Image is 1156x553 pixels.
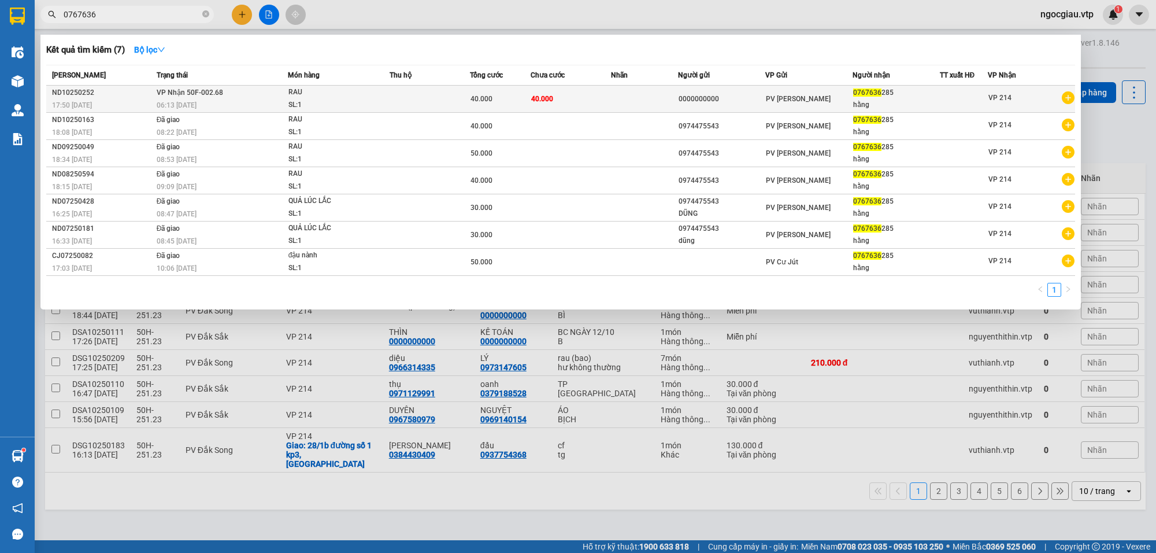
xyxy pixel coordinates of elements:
div: SL: 1 [288,235,375,248]
span: 0767636 [853,197,881,205]
span: 08:47 [DATE] [157,210,197,218]
span: 0767636 [853,89,881,97]
span: VP 214 [988,148,1011,156]
span: Người gửi [678,71,710,79]
span: 06:13 [DATE] [157,101,197,109]
span: 18:15 [DATE] [52,183,92,191]
img: warehouse-icon [12,46,24,58]
div: SL: 1 [288,262,375,275]
span: Đã giao [157,252,180,260]
span: PV [PERSON_NAME] [766,231,831,239]
div: 285 [853,114,939,126]
span: 18:08 [DATE] [52,128,92,137]
span: 40.000 [470,122,492,130]
div: hằng [853,235,939,247]
span: PV [PERSON_NAME] [766,176,831,185]
span: VP 214 [988,121,1011,129]
div: 285 [853,223,939,235]
span: TT xuất HĐ [940,71,975,79]
div: 285 [853,141,939,153]
span: 40.000 [470,95,492,103]
span: down [157,46,165,54]
h3: Kết quả tìm kiếm ( 7 ) [46,44,125,56]
div: ND08250594 [52,168,153,180]
span: Đã giao [157,197,180,205]
div: SL: 1 [288,208,375,220]
span: Chưa cước [531,71,565,79]
div: SL: 1 [288,153,375,166]
img: solution-icon [12,133,24,145]
span: VP 214 [988,175,1011,183]
span: PV [PERSON_NAME] [766,95,831,103]
div: đậu nành [288,249,375,262]
span: plus-circle [1062,227,1075,240]
img: warehouse-icon [12,75,24,87]
div: 0974475543 [679,196,765,208]
span: Trạng thái [157,71,188,79]
span: plus-circle [1062,200,1075,213]
img: logo-vxr [10,8,25,25]
span: plus-circle [1062,146,1075,158]
span: Đã giao [157,170,180,178]
span: VP 214 [988,202,1011,211]
div: ND10250163 [52,114,153,126]
div: hằng [853,153,939,165]
div: hằng [853,126,939,138]
div: SL: 1 [288,99,375,112]
span: [PERSON_NAME] [52,71,106,79]
span: 50.000 [470,149,492,157]
span: PV [PERSON_NAME] [766,122,831,130]
div: RAU [288,168,375,180]
span: plus-circle [1062,255,1075,267]
span: left [1037,286,1044,293]
span: 16:25 [DATE] [52,210,92,218]
button: left [1033,283,1047,297]
div: DŨNG [679,208,765,220]
div: ND09250049 [52,141,153,153]
div: 285 [853,168,939,180]
span: 10:06 [DATE] [157,264,197,272]
span: Nhãn [611,71,628,79]
span: 16:33 [DATE] [52,237,92,245]
div: 285 [853,250,939,262]
span: plus-circle [1062,119,1075,131]
span: 08:22 [DATE] [157,128,197,137]
span: plus-circle [1062,173,1075,186]
span: 0767636 [853,143,881,151]
span: Người nhận [853,71,890,79]
span: right [1065,286,1072,293]
span: VP 214 [988,94,1011,102]
span: close-circle [202,9,209,20]
div: 0974475543 [679,148,765,160]
div: 0974475543 [679,175,765,187]
span: PV [PERSON_NAME] [766,204,831,212]
span: VP 214 [988,230,1011,238]
span: 50.000 [470,258,492,266]
div: SL: 1 [288,126,375,139]
div: CJ07250082 [52,250,153,262]
span: 0767636 [853,252,881,260]
div: hằng [853,99,939,111]
li: Previous Page [1033,283,1047,297]
span: 09:09 [DATE] [157,183,197,191]
button: right [1061,283,1075,297]
span: 0767636 [853,116,881,124]
div: RAU [288,86,375,99]
span: Món hàng [288,71,320,79]
span: 0767636 [853,170,881,178]
span: message [12,529,23,540]
div: ND07250181 [52,223,153,235]
span: plus-circle [1062,91,1075,104]
span: VP 214 [988,257,1011,265]
div: hằng [853,262,939,274]
span: 08:45 [DATE] [157,237,197,245]
span: search [48,10,56,19]
span: notification [12,503,23,514]
span: close-circle [202,10,209,17]
div: RAU [288,113,375,126]
span: VP Nhận 50F-002.68 [157,89,223,97]
div: RAU [288,141,375,153]
div: 285 [853,87,939,99]
a: 1 [1048,283,1061,296]
span: 18:34 [DATE] [52,156,92,164]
